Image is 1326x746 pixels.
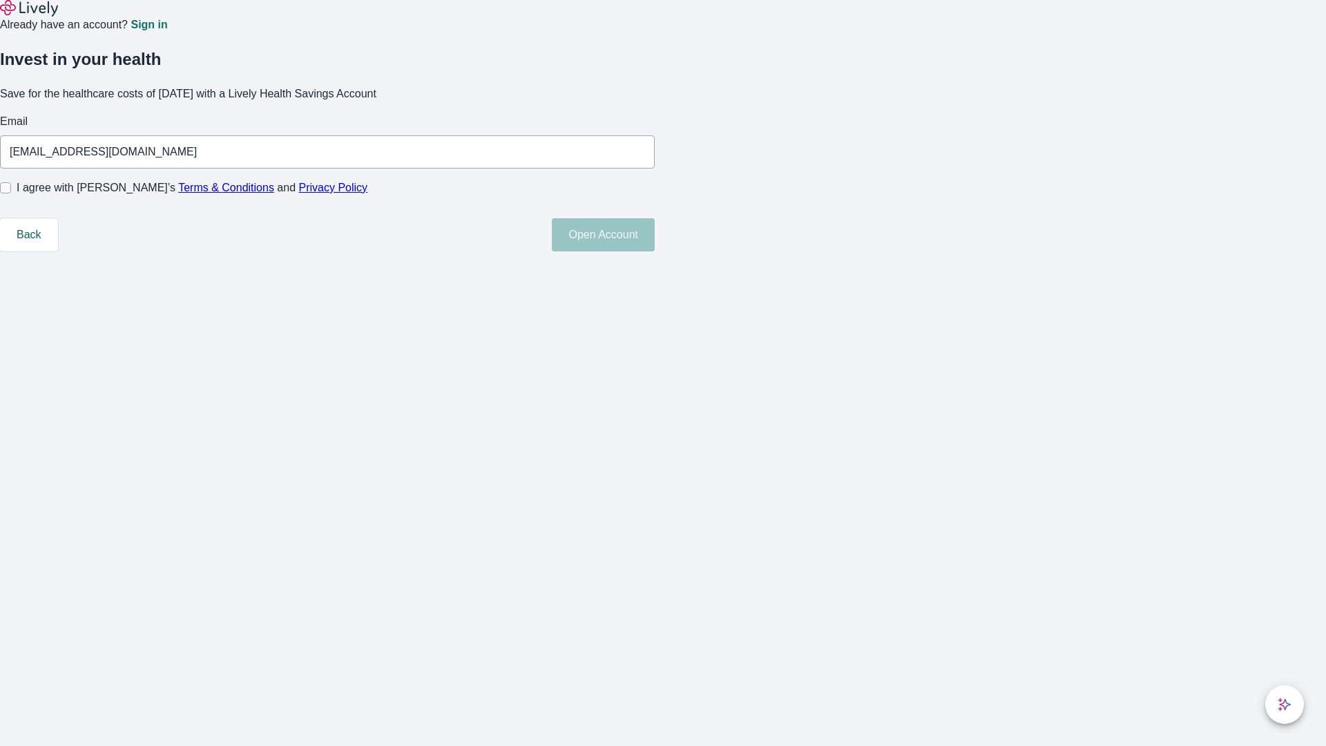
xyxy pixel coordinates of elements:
a: Terms & Conditions [178,182,274,193]
svg: Lively AI Assistant [1278,698,1291,711]
button: chat [1265,685,1304,724]
span: I agree with [PERSON_NAME]’s and [17,180,367,196]
a: Privacy Policy [299,182,368,193]
a: Sign in [131,19,167,30]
